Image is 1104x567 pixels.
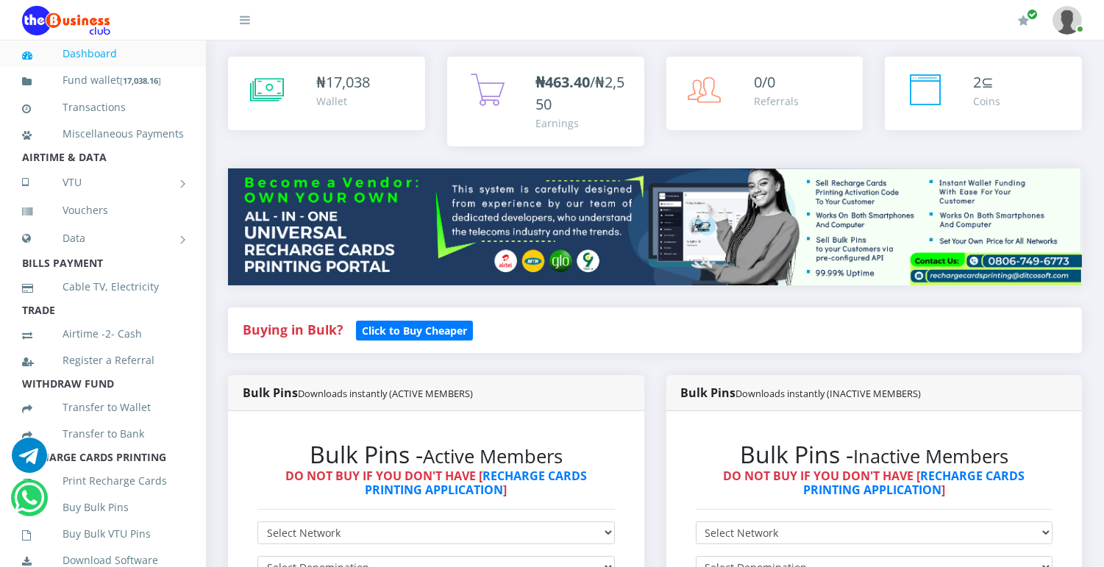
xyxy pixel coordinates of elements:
[736,387,922,400] small: Downloads instantly (INACTIVE MEMBERS)
[362,324,467,338] b: Click to Buy Cheaper
[326,72,370,92] span: 17,038
[447,57,644,146] a: ₦463.40/₦2,550 Earnings
[22,220,184,257] a: Data
[22,464,184,498] a: Print Recharge Cards
[356,321,473,338] a: Click to Buy Cheaper
[423,443,563,469] small: Active Members
[316,71,370,93] div: ₦
[1018,15,1029,26] i: Renew/Upgrade Subscription
[22,63,184,98] a: Fund wallet[17,038.16]
[120,75,161,86] small: [ ]
[973,93,1000,109] div: Coins
[22,6,110,35] img: Logo
[535,72,590,92] b: ₦463.40
[298,387,473,400] small: Downloads instantly (ACTIVE MEMBERS)
[22,317,184,351] a: Airtime -2- Cash
[22,491,184,524] a: Buy Bulk Pins
[22,37,184,71] a: Dashboard
[316,93,370,109] div: Wallet
[973,72,981,92] span: 2
[803,468,1025,498] a: RECHARGE CARDS PRINTING APPLICATION
[22,270,184,304] a: Cable TV, Electricity
[973,71,1000,93] div: ⊆
[535,72,624,114] span: /₦2,550
[243,385,473,401] strong: Bulk Pins
[681,385,922,401] strong: Bulk Pins
[285,468,587,498] strong: DO NOT BUY IF YOU DON'T HAVE [ ]
[22,417,184,451] a: Transfer to Bank
[22,343,184,377] a: Register a Referral
[365,468,587,498] a: RECHARGE CARDS PRINTING APPLICATION
[228,168,1082,285] img: multitenant_rcp.png
[15,491,45,516] a: Chat for support
[1053,6,1082,35] img: User
[22,517,184,551] a: Buy Bulk VTU Pins
[22,193,184,227] a: Vouchers
[12,449,47,473] a: Chat for support
[243,321,343,338] strong: Buying in Bulk?
[22,90,184,124] a: Transactions
[755,72,776,92] span: 0/0
[535,115,630,131] div: Earnings
[228,57,425,130] a: ₦17,038 Wallet
[22,117,184,151] a: Miscellaneous Payments
[257,441,615,468] h2: Bulk Pins -
[755,93,799,109] div: Referrals
[696,441,1053,468] h2: Bulk Pins -
[853,443,1008,469] small: Inactive Members
[22,164,184,201] a: VTU
[123,75,158,86] b: 17,038.16
[1027,9,1038,20] span: Renew/Upgrade Subscription
[22,391,184,424] a: Transfer to Wallet
[666,57,863,130] a: 0/0 Referrals
[723,468,1025,498] strong: DO NOT BUY IF YOU DON'T HAVE [ ]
